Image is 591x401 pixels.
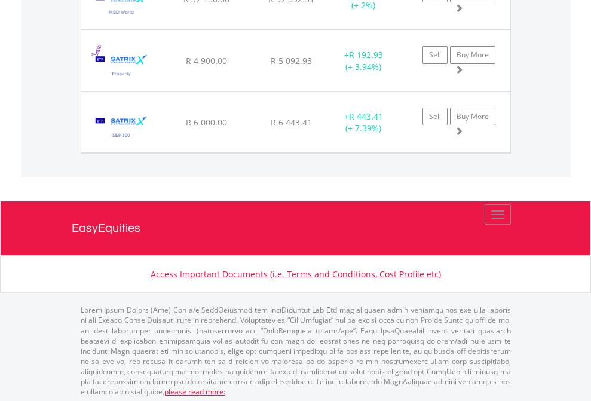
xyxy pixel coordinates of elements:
[422,46,448,64] a: Sell
[186,117,227,128] span: R 6 000.00
[450,108,495,125] a: Buy More
[87,107,156,149] img: EQU.ZA.STX500.png
[164,387,225,397] a: please read more:
[422,108,448,125] a: Sell
[72,201,520,255] a: EasyEquities
[450,46,495,64] a: Buy More
[349,49,383,60] span: R 192.93
[81,305,511,397] p: Lorem Ipsum Dolors (Ame) Con a/e SeddOeiusmod tem InciDiduntut Lab Etd mag aliquaen admin veniamq...
[271,55,312,66] span: R 5 092.93
[349,111,383,122] span: R 443.41
[87,45,156,88] img: EQU.ZA.STXPRO.png
[186,55,227,66] span: R 4 900.00
[271,117,312,128] span: R 6 443.41
[326,111,401,134] div: + (+ 7.39%)
[151,268,441,280] a: Access Important Documents (i.e. Terms and Conditions, Cost Profile etc)
[326,49,401,73] div: + (+ 3.94%)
